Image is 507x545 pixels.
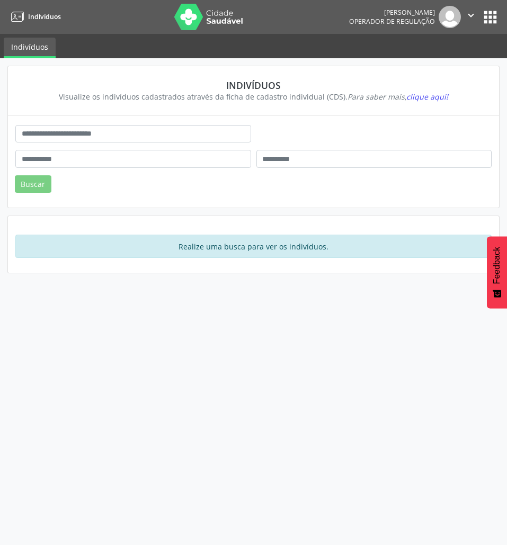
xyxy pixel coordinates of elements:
[349,17,435,26] span: Operador de regulação
[465,10,477,21] i: 
[23,91,484,102] div: Visualize os indivíduos cadastrados através da ficha de cadastro individual (CDS).
[406,92,448,102] span: clique aqui!
[15,235,492,258] div: Realize uma busca para ver os indivíduos.
[28,12,61,21] span: Indivíduos
[23,79,484,91] div: Indivíduos
[349,8,435,17] div: [PERSON_NAME]
[487,236,507,308] button: Feedback - Mostrar pesquisa
[15,175,51,193] button: Buscar
[348,92,448,102] i: Para saber mais,
[7,8,61,25] a: Indivíduos
[492,247,502,284] span: Feedback
[461,6,481,28] button: 
[4,38,56,58] a: Indivíduos
[439,6,461,28] img: img
[481,8,500,26] button: apps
